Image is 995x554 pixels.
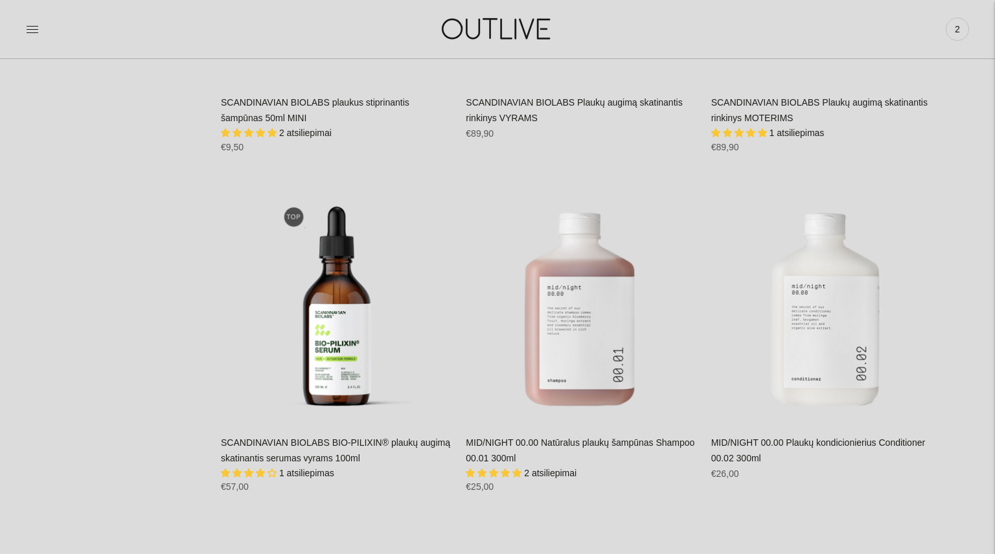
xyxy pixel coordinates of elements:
[466,190,698,422] a: MID/NIGHT 00.00 Natūralus plaukų šampūnas Shampoo 00.01 300ml
[466,481,494,492] span: €25,00
[221,468,279,478] span: 4.00 stars
[466,128,494,139] span: €89,90
[946,15,969,43] a: 2
[711,128,770,138] span: 5.00 stars
[279,128,332,138] span: 2 atsiliepimai
[466,437,694,463] a: MID/NIGHT 00.00 Natūralus plaukų šampūnas Shampoo 00.01 300ml
[221,190,453,422] a: SCANDINAVIAN BIOLABS BIO-PILIXIN® plaukų augimą skatinantis serumas vyrams 100ml
[221,437,450,463] a: SCANDINAVIAN BIOLABS BIO-PILIXIN® plaukų augimą skatinantis serumas vyrams 100ml
[711,97,928,123] a: SCANDINAVIAN BIOLABS Plaukų augimą skatinantis rinkinys MOTERIMS
[711,437,925,463] a: MID/NIGHT 00.00 Plaukų kondicionierius Conditioner 00.02 300ml
[948,20,966,38] span: 2
[279,468,334,478] span: 1 atsiliepimas
[524,468,577,478] span: 2 atsiliepimai
[466,97,682,123] a: SCANDINAVIAN BIOLABS Plaukų augimą skatinantis rinkinys VYRAMS
[711,142,739,152] span: €89,90
[711,190,943,422] a: MID/NIGHT 00.00 Plaukų kondicionierius Conditioner 00.02 300ml
[711,468,739,479] span: €26,00
[221,97,409,123] a: SCANDINAVIAN BIOLABS plaukus stiprinantis šampūnas 50ml MINI
[770,128,825,138] span: 1 atsiliepimas
[221,481,249,492] span: €57,00
[417,6,578,51] img: OUTLIVE
[221,142,244,152] span: €9,50
[221,128,279,138] span: 5.00 stars
[466,468,524,478] span: 5.00 stars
